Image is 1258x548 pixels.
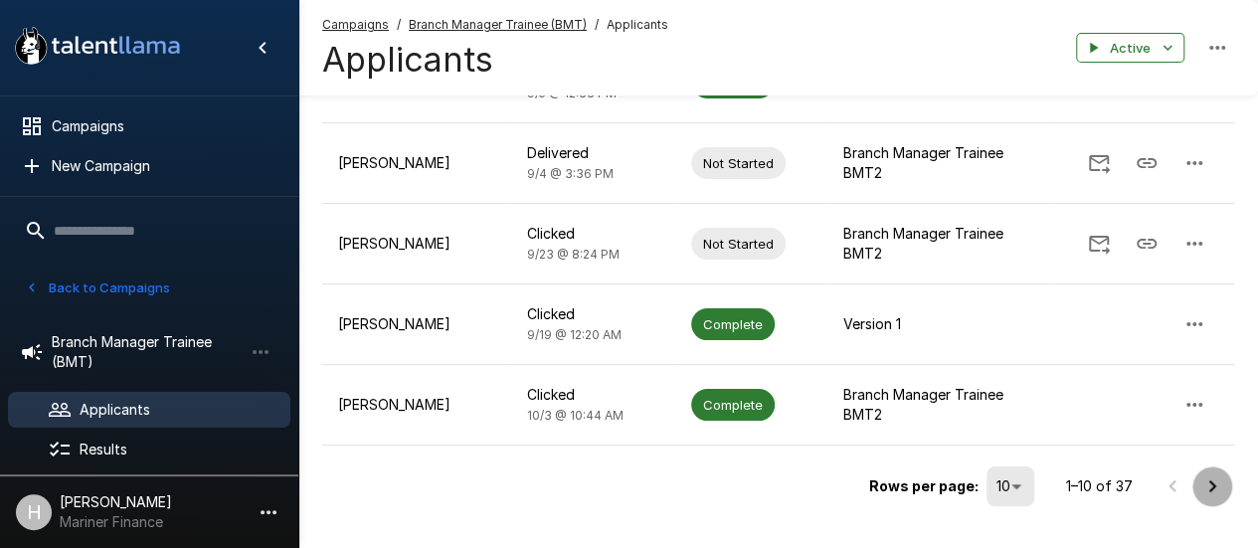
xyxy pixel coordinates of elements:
p: Delivered [527,143,659,163]
span: Complete [691,396,775,415]
u: Branch Manager Trainee (BMT) [409,17,587,32]
p: [PERSON_NAME] [338,153,495,173]
span: Copy Interview Link [1123,234,1170,251]
h4: Applicants [322,39,668,81]
p: Branch Manager Trainee BMT2 [843,143,1037,183]
span: Send Invitation [1075,234,1123,251]
span: Not Started [691,154,786,173]
p: Branch Manager Trainee BMT2 [843,385,1037,425]
span: 9/5 @ 12:33 PM [527,86,617,100]
u: Campaigns [322,17,389,32]
span: Not Started [691,235,786,254]
p: Rows per page: [869,476,979,496]
span: 9/19 @ 12:20 AM [527,327,622,342]
span: 9/4 @ 3:36 PM [527,166,614,181]
button: Active [1076,33,1184,64]
p: [PERSON_NAME] [338,314,495,334]
p: [PERSON_NAME] [338,234,495,254]
span: 9/23 @ 8:24 PM [527,247,620,262]
span: Applicants [607,15,668,35]
span: 10/3 @ 10:44 AM [527,408,624,423]
div: 10 [987,466,1034,506]
p: 1–10 of 37 [1066,476,1133,496]
p: Clicked [527,304,659,324]
span: / [397,15,401,35]
p: Clicked [527,224,659,244]
span: Send Invitation [1075,153,1123,170]
span: Complete [691,315,775,334]
button: Go to next page [1192,466,1232,506]
p: [PERSON_NAME] [338,395,495,415]
span: / [595,15,599,35]
span: Copy Interview Link [1123,153,1170,170]
p: Version 1 [843,314,1037,334]
p: Branch Manager Trainee BMT2 [843,224,1037,264]
p: Clicked [527,385,659,405]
